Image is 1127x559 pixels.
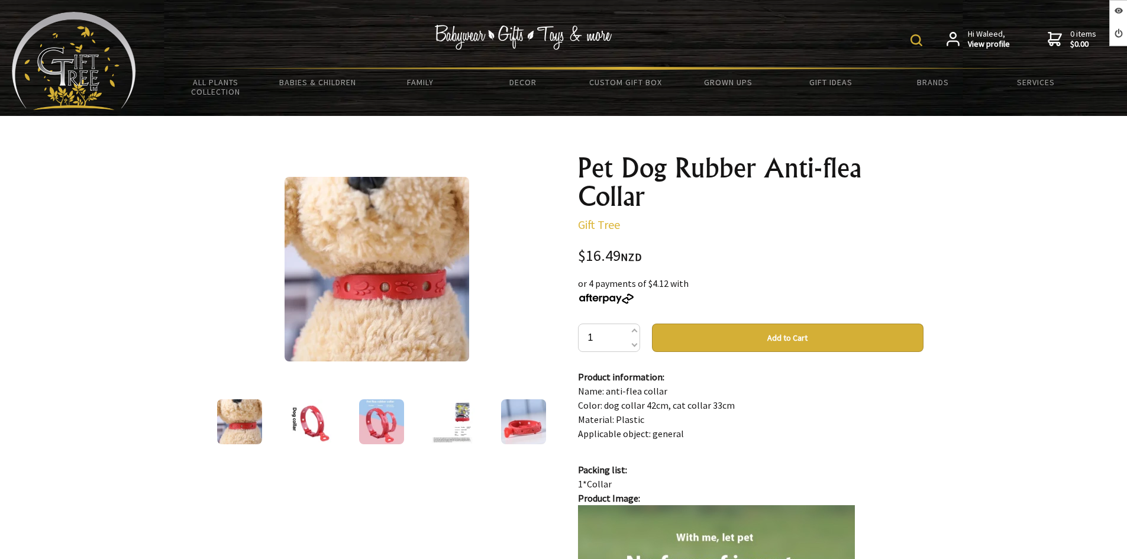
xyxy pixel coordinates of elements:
img: product search [910,34,922,46]
img: Afterpay [578,293,635,304]
div: $16.49 [578,248,923,264]
img: Pet Dog Rubber Anti-flea Collar [430,399,475,444]
img: Pet Dog Rubber Anti-flea Collar [501,399,546,444]
a: Brands [882,70,984,95]
a: 0 items$0.00 [1048,29,1096,50]
a: Gift Ideas [779,70,881,95]
a: Gift Tree [578,217,620,232]
div: or 4 payments of $4.12 with [578,276,923,305]
span: NZD [621,250,642,264]
img: Pet Dog Rubber Anti-flea Collar [217,399,262,444]
img: Pet Dog Rubber Anti-flea Collar [359,399,404,444]
strong: Packing list: [578,464,627,476]
a: Hi Waleed,View profile [947,29,1010,50]
span: Hi Waleed, [968,29,1010,50]
a: Family [369,70,472,95]
p: Name: anti-flea collar Color: dog collar 42cm, cat collar 33cm Material: Plastic Applicable objec... [578,370,923,441]
strong: Product information: [578,371,664,383]
a: All Plants Collection [164,70,267,104]
a: Custom Gift Box [574,70,677,95]
img: Pet Dog Rubber Anti-flea Collar [288,399,333,444]
strong: Product Image: [578,492,640,504]
a: Decor [472,70,574,95]
img: Babyware - Gifts - Toys and more... [12,12,136,110]
a: Babies & Children [267,70,369,95]
a: Grown Ups [677,70,779,95]
span: 0 items [1070,28,1096,50]
button: Add to Cart [652,324,923,352]
a: Services [984,70,1087,95]
img: Pet Dog Rubber Anti-flea Collar [285,177,469,361]
h1: Pet Dog Rubber Anti-flea Collar [578,154,923,211]
strong: $0.00 [1070,39,1096,50]
strong: View profile [968,39,1010,50]
img: Babywear - Gifts - Toys & more [435,25,612,50]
